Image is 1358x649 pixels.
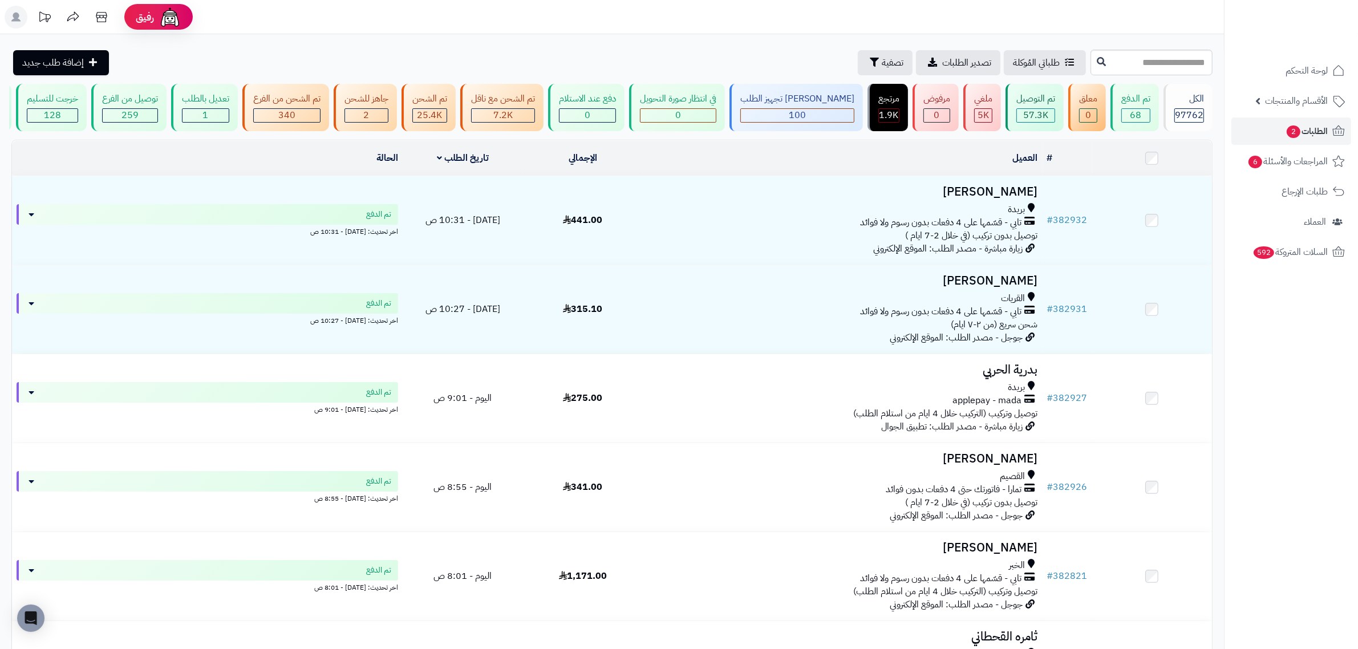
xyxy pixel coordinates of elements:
span: تصفية [882,56,903,70]
div: 259 [103,109,157,122]
a: جاهز للشحن 2 [331,84,399,131]
a: تاريخ الطلب [437,151,489,165]
span: شحن سريع (من ٢-٧ ايام) [951,318,1038,331]
a: تم التوصيل 57.3K [1003,84,1066,131]
span: تمارا - فاتورتك حتى 4 دفعات بدون فوائد [886,483,1022,496]
span: السلات المتروكة [1252,244,1328,260]
span: الأقسام والمنتجات [1265,93,1328,109]
h3: [PERSON_NAME] [647,274,1038,287]
div: مرفوض [923,92,950,106]
a: العميل [1013,151,1038,165]
h3: ثامره القحطاني [647,630,1038,643]
span: تابي - قسّمها على 4 دفعات بدون رسوم ولا فوائد [861,216,1022,229]
span: 97762 [1175,108,1203,122]
span: رفيق [136,10,154,24]
div: 68 [1122,109,1150,122]
div: توصيل من الفرع [102,92,158,106]
a: تم الشحن مع ناقل 7.2K [458,84,546,131]
div: [PERSON_NAME] تجهيز الطلب [740,92,854,106]
div: 0 [924,109,950,122]
div: دفع عند الاستلام [559,92,616,106]
img: ai-face.png [159,6,181,29]
div: 0 [641,109,716,122]
div: جاهز للشحن [344,92,388,106]
span: بريدة [1008,381,1025,394]
span: 1,171.00 [559,569,607,583]
div: اخر تحديث: [DATE] - 8:55 ص [17,492,398,504]
h3: [PERSON_NAME] [647,185,1038,198]
a: طلبات الإرجاع [1231,178,1351,205]
span: 1 [203,108,209,122]
a: تم الشحن 25.4K [399,84,458,131]
div: 0 [560,109,615,122]
h3: بدرية الحربي [647,363,1038,376]
a: معلق 0 [1066,84,1108,131]
a: الطلبات2 [1231,117,1351,145]
span: تم الدفع [366,387,391,398]
span: تصدير الطلبات [942,56,991,70]
a: # [1047,151,1053,165]
span: طلباتي المُوكلة [1013,56,1060,70]
a: توصيل من الفرع 259 [89,84,169,131]
span: 57.3K [1023,108,1048,122]
span: 5K [978,108,989,122]
span: 1.9K [879,108,899,122]
div: تم الشحن من الفرع [253,92,321,106]
a: السلات المتروكة592 [1231,238,1351,266]
div: خرجت للتسليم [27,92,78,106]
div: معلق [1079,92,1097,106]
a: ملغي 5K [961,84,1003,131]
h3: [PERSON_NAME] [647,452,1038,465]
a: تعديل بالطلب 1 [169,84,240,131]
span: 0 [1085,108,1091,122]
span: القصيم [1000,470,1025,483]
a: تصدير الطلبات [916,50,1000,75]
span: الطلبات [1286,123,1328,139]
span: 0 [675,108,681,122]
span: # [1047,391,1053,405]
span: توصيل وتركيب (التركيب خلال 4 ايام من استلام الطلب) [854,407,1038,420]
div: مرتجع [878,92,899,106]
h3: [PERSON_NAME] [647,541,1038,554]
div: 100 [741,109,854,122]
span: جوجل - مصدر الطلب: الموقع الإلكتروني [890,331,1023,344]
img: logo-2.png [1280,9,1347,33]
div: 340 [254,109,320,122]
a: #382932 [1047,213,1088,227]
a: #382821 [1047,569,1088,583]
button: تصفية [858,50,913,75]
span: [DATE] - 10:27 ص [425,302,500,316]
span: 441.00 [563,213,602,227]
span: توصيل بدون تركيب (في خلال 2-7 ايام ) [906,496,1038,509]
span: 275.00 [563,391,602,405]
span: تم الدفع [366,565,391,576]
a: الكل97762 [1161,84,1215,131]
span: 7.2K [493,108,513,122]
span: تابي - قسّمها على 4 دفعات بدون رسوم ولا فوائد [861,572,1022,585]
span: جوجل - مصدر الطلب: الموقع الإلكتروني [890,509,1023,522]
a: المراجعات والأسئلة6 [1231,148,1351,175]
span: اليوم - 8:01 ص [433,569,492,583]
span: applepay - mada [953,394,1022,407]
span: اليوم - 8:55 ص [433,480,492,494]
a: في انتظار صورة التحويل 0 [627,84,727,131]
span: توصيل بدون تركيب (في خلال 2-7 ايام ) [906,229,1038,242]
a: دفع عند الاستلام 0 [546,84,627,131]
span: 0 [934,108,940,122]
span: إضافة طلب جديد [22,56,84,70]
div: 57282 [1017,109,1055,122]
div: تم الشحن مع ناقل [471,92,535,106]
span: تابي - قسّمها على 4 دفعات بدون رسوم ولا فوائد [861,305,1022,318]
a: الحالة [376,151,398,165]
div: ملغي [974,92,992,106]
a: [PERSON_NAME] تجهيز الطلب 100 [727,84,865,131]
div: 25352 [413,109,447,122]
div: Open Intercom Messenger [17,605,44,632]
a: #382931 [1047,302,1088,316]
span: 315.10 [563,302,602,316]
span: جوجل - مصدر الطلب: الموقع الإلكتروني [890,598,1023,611]
span: المراجعات والأسئلة [1247,153,1328,169]
a: إضافة طلب جديد [13,50,109,75]
span: 100 [789,108,806,122]
span: 2 [1287,125,1300,138]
